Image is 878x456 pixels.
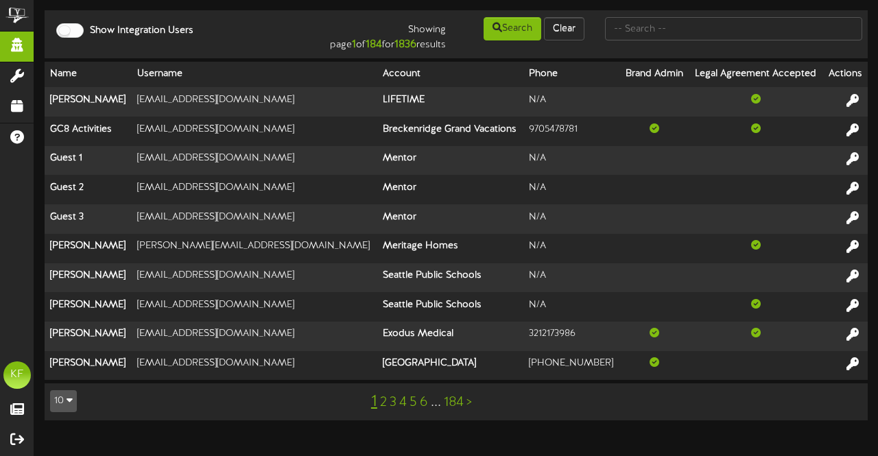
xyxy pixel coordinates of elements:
a: 4 [399,395,407,410]
a: 5 [410,395,417,410]
th: [PERSON_NAME] [45,292,132,322]
th: Breckenridge Grand Vacations [377,117,523,146]
button: Search [484,17,541,40]
td: N/A [523,146,619,176]
td: N/A [523,175,619,204]
a: ... [431,395,441,410]
strong: 1 [352,38,356,51]
button: Clear [544,17,584,40]
th: Mentor [377,146,523,176]
button: 10 [50,390,77,412]
th: Username [132,62,377,87]
label: Show Integration Users [80,24,193,38]
a: 184 [444,395,464,410]
td: [EMAIL_ADDRESS][DOMAIN_NAME] [132,263,377,293]
td: N/A [523,292,619,322]
td: N/A [523,234,619,263]
th: Seattle Public Schools [377,292,523,322]
a: 6 [420,395,428,410]
div: KF [3,361,31,389]
th: Brand Admin [620,62,689,87]
th: [PERSON_NAME] [45,351,132,380]
strong: 1836 [394,38,416,51]
input: -- Search -- [605,17,862,40]
th: Guest 2 [45,175,132,204]
td: [EMAIL_ADDRESS][DOMAIN_NAME] [132,204,377,234]
th: Name [45,62,132,87]
td: [PERSON_NAME][EMAIL_ADDRESS][DOMAIN_NAME] [132,234,377,263]
a: 3 [390,395,396,410]
th: [PERSON_NAME] [45,234,132,263]
td: [EMAIL_ADDRESS][DOMAIN_NAME] [132,117,377,146]
a: 1 [371,393,377,411]
td: N/A [523,263,619,293]
th: Actions [822,62,868,87]
th: LIFETIME [377,87,523,117]
strong: 184 [366,38,382,51]
th: Guest 1 [45,146,132,176]
td: [EMAIL_ADDRESS][DOMAIN_NAME] [132,175,377,204]
th: Mentor [377,175,523,204]
td: [PHONE_NUMBER] [523,351,619,380]
th: Legal Agreement Accepted [689,62,823,87]
td: [EMAIL_ADDRESS][DOMAIN_NAME] [132,351,377,380]
th: [PERSON_NAME] [45,263,132,293]
th: [GEOGRAPHIC_DATA] [377,351,523,380]
th: GC8 Activities [45,117,132,146]
td: N/A [523,87,619,117]
a: 2 [380,395,387,410]
a: > [466,395,472,410]
td: 3212173986 [523,322,619,351]
th: [PERSON_NAME] [45,322,132,351]
td: [EMAIL_ADDRESS][DOMAIN_NAME] [132,146,377,176]
td: 9705478781 [523,117,619,146]
div: Showing page of for results [318,16,456,53]
th: Account [377,62,523,87]
th: Seattle Public Schools [377,263,523,293]
th: Guest 3 [45,204,132,234]
th: Exodus Medical [377,322,523,351]
th: Phone [523,62,619,87]
td: [EMAIL_ADDRESS][DOMAIN_NAME] [132,322,377,351]
td: [EMAIL_ADDRESS][DOMAIN_NAME] [132,292,377,322]
th: [PERSON_NAME] [45,87,132,117]
td: [EMAIL_ADDRESS][DOMAIN_NAME] [132,87,377,117]
td: N/A [523,204,619,234]
th: Mentor [377,204,523,234]
th: Meritage Homes [377,234,523,263]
